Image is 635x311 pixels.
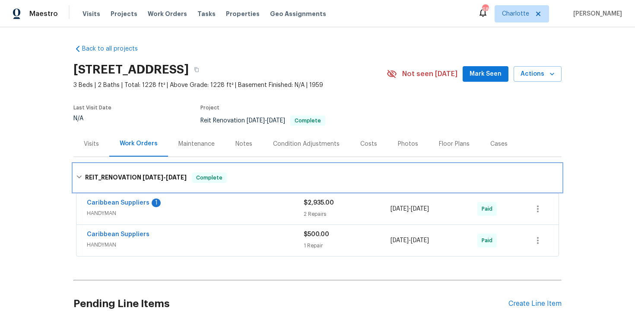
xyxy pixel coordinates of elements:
[270,10,326,18] span: Geo Assignments
[482,236,496,245] span: Paid
[197,11,216,17] span: Tasks
[73,105,111,110] span: Last Visit Date
[304,210,391,218] div: 2 Repairs
[178,140,215,148] div: Maintenance
[29,10,58,18] span: Maestro
[247,118,265,124] span: [DATE]
[402,70,457,78] span: Not seen [DATE]
[73,65,189,74] h2: [STREET_ADDRESS]
[148,10,187,18] span: Work Orders
[470,69,502,80] span: Mark Seen
[193,173,226,182] span: Complete
[84,140,99,148] div: Visits
[83,10,100,18] span: Visits
[73,115,111,122] div: N/A
[411,206,429,212] span: [DATE]
[514,66,562,82] button: Actions
[111,10,137,18] span: Projects
[521,69,555,80] span: Actions
[304,200,334,206] span: $2,935.00
[391,205,429,213] span: -
[391,236,429,245] span: -
[391,237,409,244] span: [DATE]
[360,140,377,148] div: Costs
[273,140,340,148] div: Condition Adjustments
[200,105,219,110] span: Project
[143,174,163,180] span: [DATE]
[73,164,562,192] div: REIT_RENOVATION [DATE]-[DATE]Complete
[73,81,387,90] span: 3 Beds | 2 Baths | Total: 1228 ft² | Above Grade: 1228 ft² | Basement Finished: N/A | 1959
[508,300,562,308] div: Create Line Item
[200,118,325,124] span: Reit Renovation
[87,209,304,218] span: HANDYMAN
[482,5,488,14] div: 68
[570,10,622,18] span: [PERSON_NAME]
[73,45,156,53] a: Back to all projects
[304,231,329,237] span: $500.00
[439,140,470,148] div: Floor Plans
[482,205,496,213] span: Paid
[143,174,187,180] span: -
[226,10,260,18] span: Properties
[235,140,252,148] div: Notes
[502,10,529,18] span: Charlotte
[189,62,204,77] button: Copy Address
[87,240,304,249] span: HANDYMAN
[304,241,391,250] div: 1 Repair
[463,66,508,82] button: Mark Seen
[490,140,508,148] div: Cases
[291,118,324,123] span: Complete
[87,231,149,237] a: Caribbean Suppliers
[120,139,158,148] div: Work Orders
[247,118,285,124] span: -
[87,200,149,206] a: Caribbean Suppliers
[166,174,187,180] span: [DATE]
[391,206,409,212] span: [DATE]
[152,199,161,207] div: 1
[398,140,418,148] div: Photos
[267,118,285,124] span: [DATE]
[411,237,429,244] span: [DATE]
[85,173,187,183] h6: REIT_RENOVATION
